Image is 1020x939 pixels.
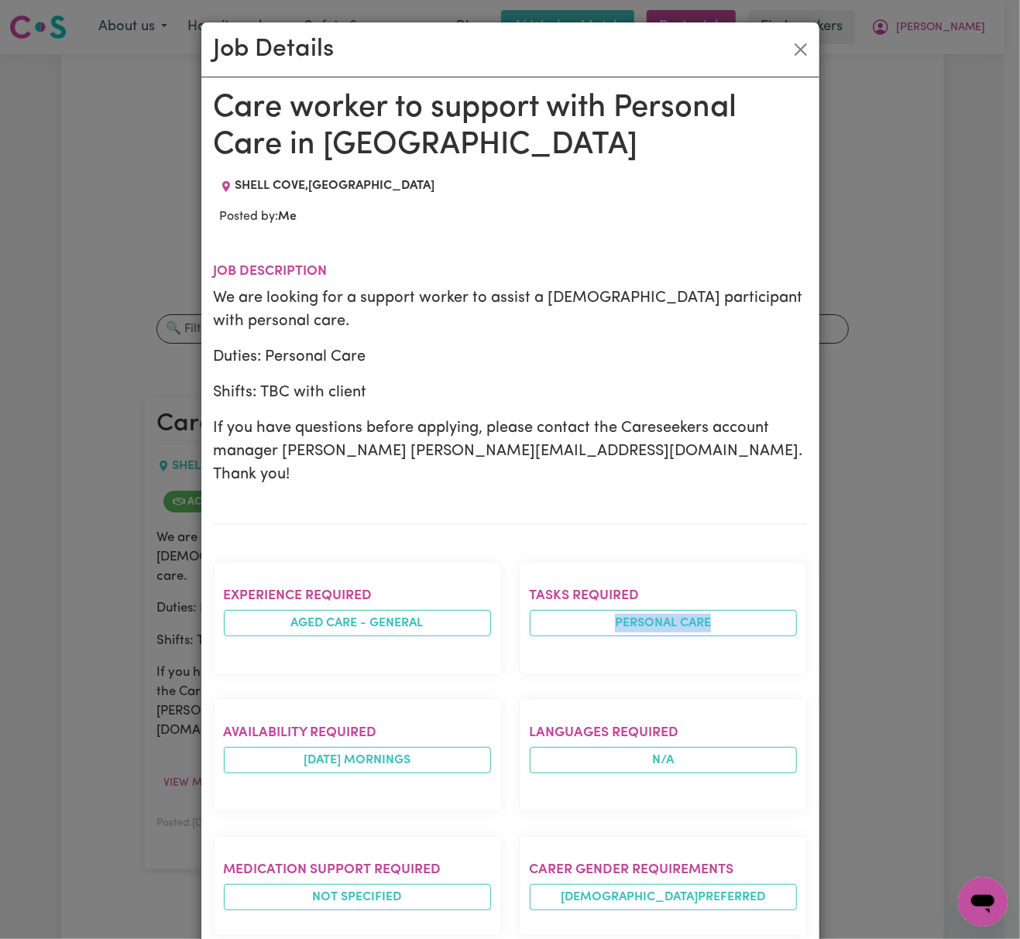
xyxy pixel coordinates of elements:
[214,176,441,195] div: Job location: SHELL COVE, New South Wales
[214,90,807,164] h1: Care worker to support with Personal Care in [GEOGRAPHIC_DATA]
[788,37,813,62] button: Close
[530,747,797,773] span: N/A
[224,588,491,604] h2: Experience required
[214,416,807,486] p: If you have questions before applying, please contact the Careseekers account manager [PERSON_NAM...
[214,286,807,333] p: We are looking for a support worker to assist a [DEMOGRAPHIC_DATA] participant with personal care.
[214,35,335,64] h2: Job Details
[530,884,797,910] span: [DEMOGRAPHIC_DATA] preferred
[235,180,435,192] span: SHELL COVE , [GEOGRAPHIC_DATA]
[958,877,1008,927] iframe: Button to launch messaging window
[224,725,491,741] h2: Availability required
[224,747,491,773] li: [DATE] mornings
[224,862,491,878] h2: Medication Support Required
[530,588,797,604] h2: Tasks required
[220,211,297,223] span: Posted by:
[224,884,491,910] span: Not specified
[214,263,807,279] h2: Job description
[530,862,797,878] h2: Carer gender requirements
[279,211,297,223] b: Me
[214,381,807,404] p: Shifts: TBC with client
[530,610,797,636] li: Personal care
[214,345,807,368] p: Duties: Personal Care
[530,725,797,741] h2: Languages required
[224,610,491,636] li: Aged care - General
